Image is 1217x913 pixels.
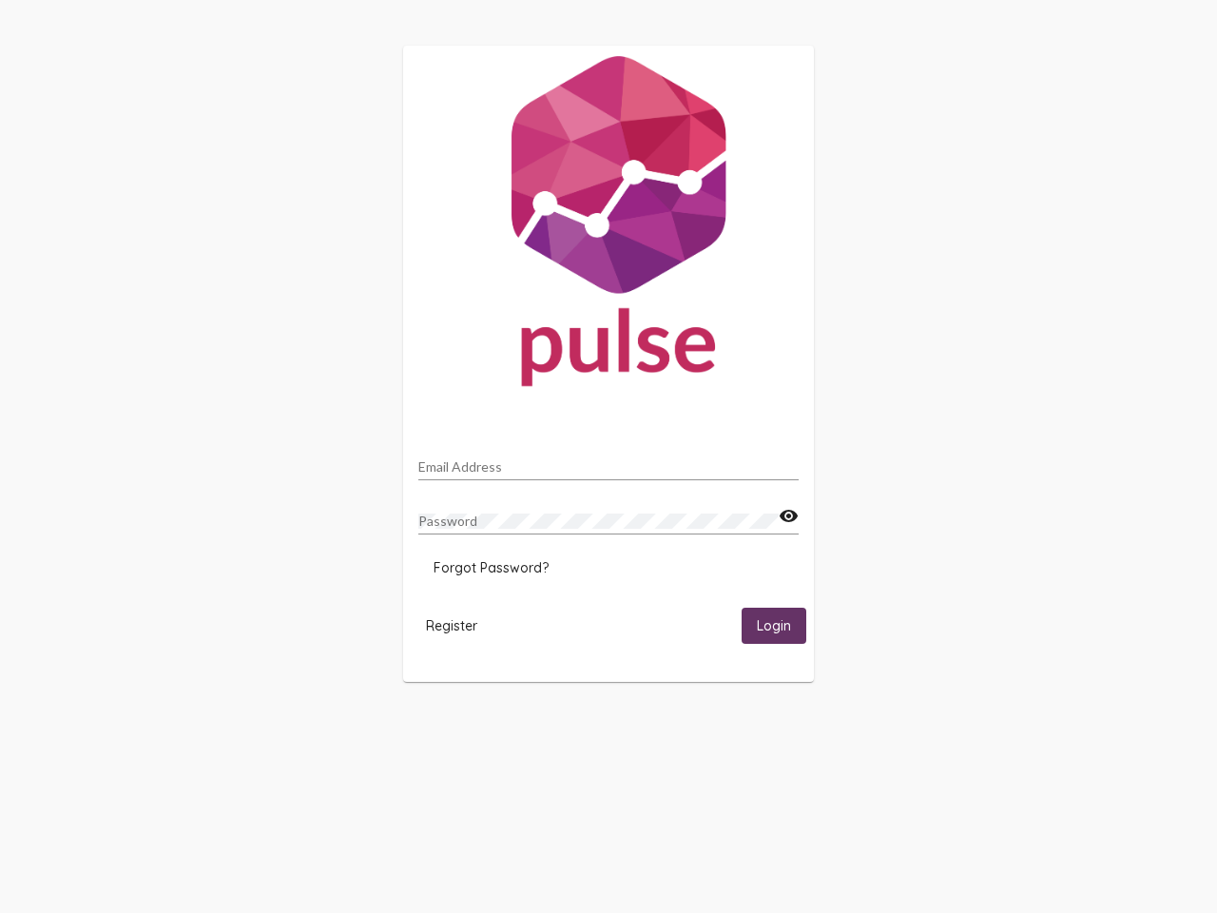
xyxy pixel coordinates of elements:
[403,46,814,405] img: Pulse For Good Logo
[434,559,549,576] span: Forgot Password?
[426,617,477,634] span: Register
[779,505,799,528] mat-icon: visibility
[742,608,806,643] button: Login
[411,608,493,643] button: Register
[757,618,791,635] span: Login
[418,551,564,585] button: Forgot Password?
